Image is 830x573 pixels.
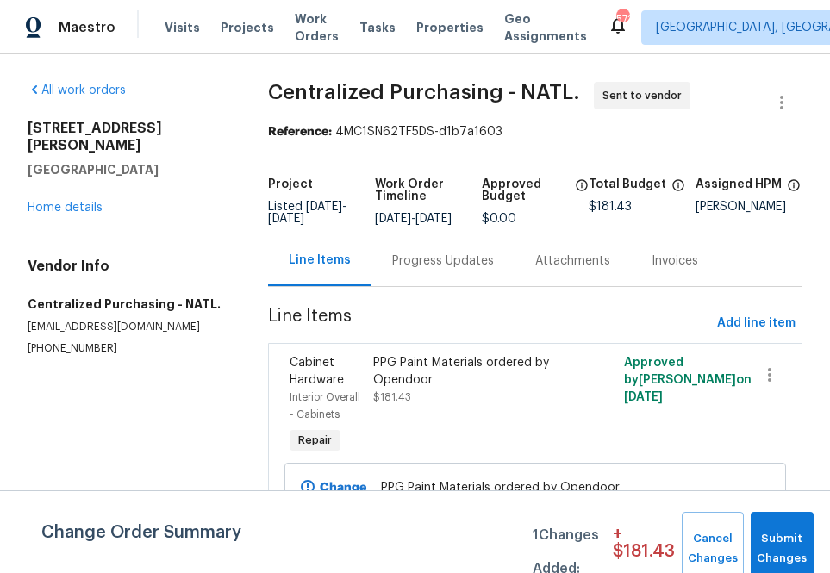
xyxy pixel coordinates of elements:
span: Sent to vendor [602,87,689,104]
span: Centralized Purchasing - NATL. [268,82,580,103]
b: Reference: [268,126,332,138]
span: [DATE] [375,213,411,225]
h5: [GEOGRAPHIC_DATA] [28,161,227,178]
a: All work orders [28,84,126,97]
div: Attachments [535,252,610,270]
p: [PHONE_NUMBER] [28,341,227,356]
span: Approved by [PERSON_NAME] on [624,357,752,403]
h5: Approved Budget [482,178,570,202]
span: $181.43 [373,392,411,402]
span: The hpm assigned to this work order. [787,178,801,201]
h5: Work Order Timeline [375,178,482,202]
h5: Centralized Purchasing - NATL. [28,296,227,313]
span: [DATE] [306,201,342,213]
b: Change proposed [301,482,366,511]
div: 4MC1SN62TF5DS-d1b7a1603 [268,123,802,140]
span: Properties [416,19,484,36]
p: [EMAIL_ADDRESS][DOMAIN_NAME] [28,320,227,334]
h4: Vendor Info [28,258,227,275]
span: Cancel Changes [690,529,735,569]
a: Home details [28,202,103,214]
span: - [268,201,346,225]
span: Repair [291,432,339,449]
h5: Project [268,178,313,190]
h5: Total Budget [589,178,666,190]
span: Work Orders [295,10,339,45]
div: Invoices [652,252,698,270]
span: Maestro [59,19,115,36]
div: 572 [616,10,628,28]
span: Interior Overall - Cabinets [290,392,360,420]
span: Add line item [717,313,796,334]
span: The total cost of line items that have been approved by both Opendoor and the Trade Partner. This... [575,178,589,213]
span: $0.00 [482,213,516,225]
span: Line Items [268,308,710,339]
div: PPG Paint Materials ordered by Opendoor [373,354,571,389]
span: Projects [221,19,274,36]
span: Tasks [359,22,396,34]
span: Submit Changes [759,529,805,569]
div: [PERSON_NAME] [696,201,802,213]
span: $181.43 [589,201,632,213]
span: PPG Paint Materials ordered by Opendoor [381,479,690,496]
div: Line Items [289,252,351,269]
span: Cabinet Hardware [290,357,344,386]
span: Visits [165,19,200,36]
h2: [STREET_ADDRESS][PERSON_NAME] [28,120,227,154]
span: [DATE] [415,213,452,225]
span: [DATE] [268,213,304,225]
span: Geo Assignments [504,10,587,45]
h5: Assigned HPM [696,178,782,190]
span: - [375,213,452,225]
span: Listed [268,201,346,225]
button: Add line item [710,308,802,339]
span: The total cost of line items that have been proposed by Opendoor. This sum includes line items th... [671,178,685,201]
span: [DATE] [624,391,663,403]
div: Progress Updates [392,252,494,270]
